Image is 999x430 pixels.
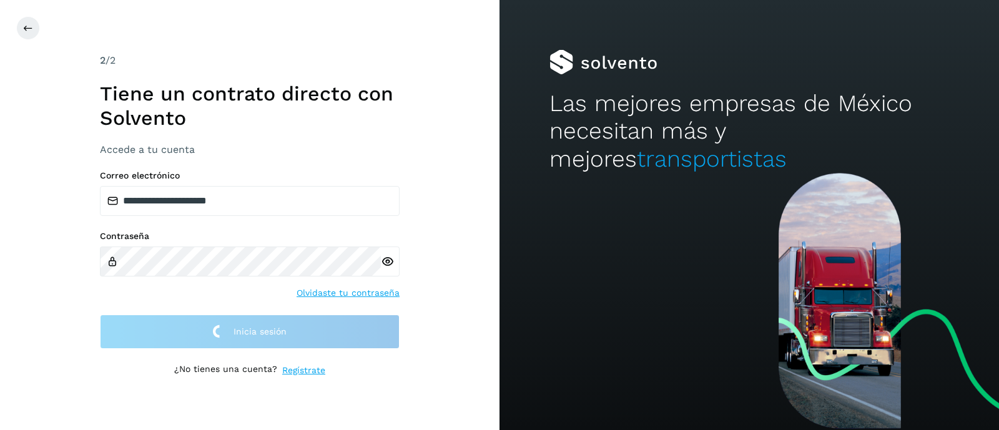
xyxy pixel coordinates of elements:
[174,364,277,377] p: ¿No tienes una cuenta?
[234,327,287,336] span: Inicia sesión
[100,144,400,155] h3: Accede a tu cuenta
[297,286,400,300] a: Olvidaste tu contraseña
[100,82,400,130] h1: Tiene un contrato directo con Solvento
[100,54,106,66] span: 2
[100,170,400,181] label: Correo electrónico
[637,145,787,172] span: transportistas
[100,53,400,68] div: /2
[282,364,325,377] a: Regístrate
[100,231,400,242] label: Contraseña
[100,315,400,349] button: Inicia sesión
[549,90,949,173] h2: Las mejores empresas de México necesitan más y mejores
